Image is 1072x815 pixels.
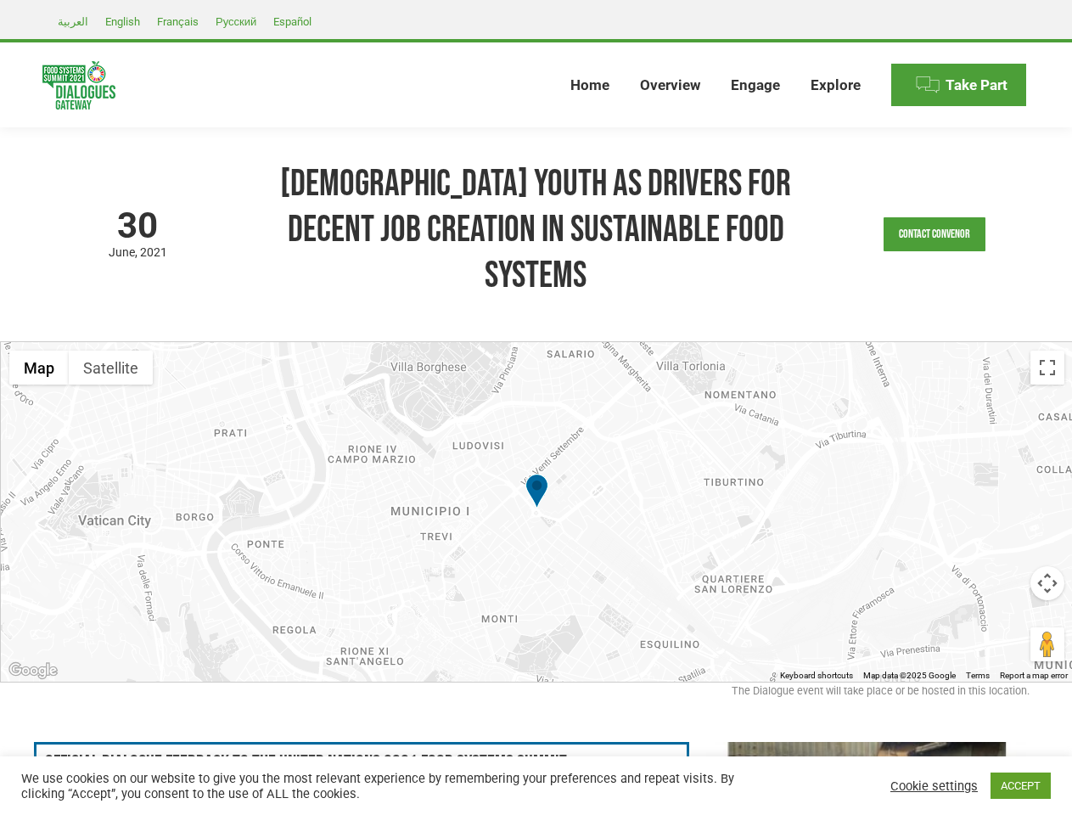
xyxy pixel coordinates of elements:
[216,15,256,28] span: Русский
[1030,351,1064,385] button: Toggle fullscreen view
[265,11,320,31] a: Español
[105,15,140,28] span: English
[731,76,780,94] span: Engage
[1030,566,1064,600] button: Map camera controls
[42,683,1030,708] div: The Dialogue event will take place or be hosted in this location.
[45,753,678,773] h3: Official Dialogue Feedback to the United Nations 2021 Food Systems Summit
[42,61,115,110] img: Food Systems Summit Dialogues
[946,76,1007,94] span: Take Part
[863,671,956,680] span: Map data ©2025 Google
[991,773,1051,799] a: ACCEPT
[1000,671,1068,680] a: Report a map error
[149,11,207,31] a: Français
[21,771,742,801] div: We use cookies on our website to give you the most relevant experience by remembering your prefer...
[915,72,940,98] img: Menu icon
[157,15,199,28] span: Français
[49,11,97,31] a: العربية
[570,76,609,94] span: Home
[140,245,167,259] span: 2021
[640,76,700,94] span: Overview
[811,76,861,94] span: Explore
[5,660,61,682] a: Open this area in Google Maps (opens a new window)
[207,11,265,31] a: Русский
[780,670,853,682] button: Keyboard shortcuts
[884,217,985,251] a: Contact Convenor
[890,778,978,794] a: Cookie settings
[5,660,61,682] img: Google
[9,351,69,385] button: Show street map
[966,671,990,680] a: Terms (opens in new tab)
[58,15,88,28] span: العربية
[250,161,822,299] h1: [DEMOGRAPHIC_DATA] youth as drivers for decent job creation in sustainable food systems
[1030,627,1064,661] button: Drag Pegman onto the map to open Street View
[69,351,153,385] button: Show satellite imagery
[42,208,233,244] span: 30
[109,245,140,259] span: June
[97,11,149,31] a: English
[273,15,311,28] span: Español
